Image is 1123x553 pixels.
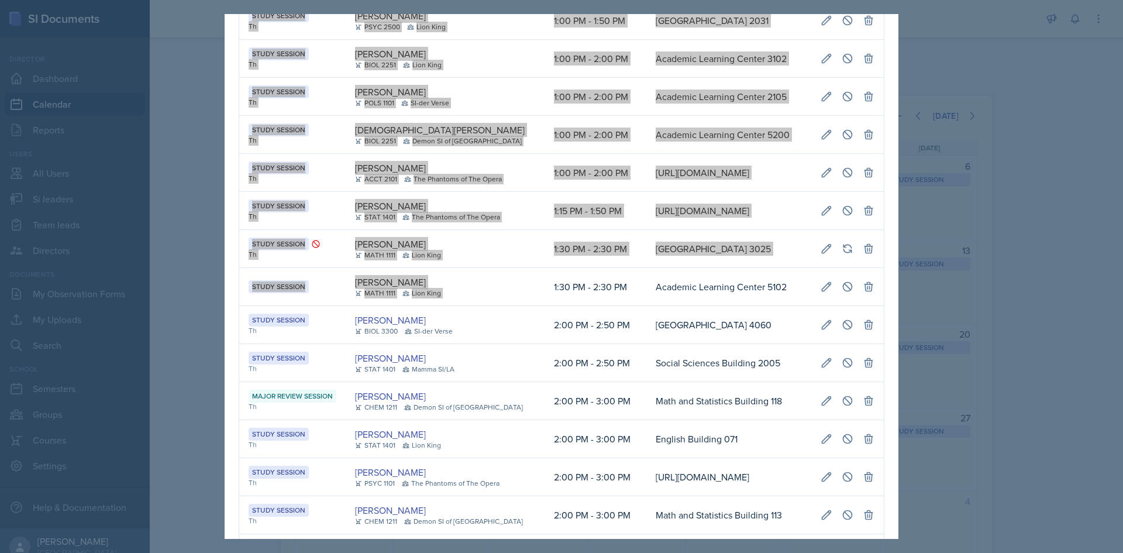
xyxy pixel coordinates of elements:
div: SI-der Verse [401,98,449,108]
div: PSYC 1101 [355,478,395,489]
div: Study Session [249,428,309,441]
td: Academic Learning Center 3102 [646,40,811,78]
td: [URL][DOMAIN_NAME] [646,154,811,192]
td: 1:00 PM - 2:00 PM [545,40,646,78]
div: Study Session [249,314,309,327]
div: Study Session [249,9,309,22]
td: 1:00 PM - 2:00 PM [545,154,646,192]
div: Th [249,401,336,412]
div: STAT 1401 [355,364,395,375]
td: 1:30 PM - 2:30 PM [545,268,646,306]
div: Th [249,97,336,108]
td: Academic Learning Center 5200 [646,116,811,154]
div: Mamma SI/LA [402,364,454,375]
div: Lion King [402,440,441,451]
a: [PERSON_NAME] [355,47,426,61]
td: [GEOGRAPHIC_DATA] 4060 [646,306,811,344]
div: Th [249,516,336,526]
div: BIOL 3300 [355,326,398,336]
div: MATH 1111 [355,250,395,260]
div: SI-der Verse [405,326,453,336]
div: Lion King [403,60,442,70]
a: [PERSON_NAME] [355,313,426,327]
div: BIOL 2251 [355,60,396,70]
a: [PERSON_NAME] [355,275,426,289]
div: Study Session [249,504,309,517]
td: Math and Statistics Building 118 [646,382,811,420]
td: 2:00 PM - 2:50 PM [545,306,646,344]
div: Study Session [249,85,309,98]
div: Th [249,59,336,70]
td: [GEOGRAPHIC_DATA] 2031 [646,2,811,40]
div: Major Review Session [249,390,336,403]
td: 1:15 PM - 1:50 PM [545,192,646,230]
div: STAT 1401 [355,440,395,451]
td: 2:00 PM - 3:00 PM [545,382,646,420]
div: Lion King [407,22,446,32]
div: Th [249,21,336,32]
a: [PERSON_NAME] [355,503,426,517]
a: [DEMOGRAPHIC_DATA][PERSON_NAME] [355,123,525,137]
div: BIOL 2251 [355,136,396,146]
td: English Building 071 [646,420,811,458]
td: [URL][DOMAIN_NAME] [646,458,811,496]
td: Social Sciences Building 2005 [646,344,811,382]
div: STAT 1401 [355,212,395,222]
div: Demon SI of [GEOGRAPHIC_DATA] [403,136,522,146]
a: [PERSON_NAME] [355,9,426,23]
td: [URL][DOMAIN_NAME] [646,192,811,230]
div: Th [249,249,336,260]
div: The Phantoms of The Opera [402,478,500,489]
div: Th [249,211,336,222]
div: Study Session [249,280,309,293]
a: [PERSON_NAME] [355,199,426,213]
div: Study Session [249,352,309,365]
div: Lion King [402,250,441,260]
td: 2:00 PM - 2:50 PM [545,344,646,382]
div: POLS 1101 [355,98,394,108]
td: 1:00 PM - 2:00 PM [545,78,646,116]
td: 2:00 PM - 3:00 PM [545,420,646,458]
div: CHEM 1211 [355,516,397,527]
div: Study Session [249,238,309,250]
div: Th [249,439,336,450]
td: 1:00 PM - 2:00 PM [545,116,646,154]
div: CHEM 1211 [355,402,397,413]
div: Th [249,173,336,184]
a: [PERSON_NAME] [355,85,426,99]
div: Study Session [249,162,309,174]
div: Study Session [249,47,309,60]
td: [GEOGRAPHIC_DATA] 3025 [646,230,811,268]
td: Academic Learning Center 5102 [646,268,811,306]
div: PSYC 2500 [355,22,400,32]
a: [PERSON_NAME] [355,427,426,441]
td: 1:30 PM - 2:30 PM [545,230,646,268]
div: Lion King [402,288,441,298]
div: The Phantoms of The Opera [404,174,502,184]
td: 1:00 PM - 1:50 PM [545,2,646,40]
td: Academic Learning Center 2105 [646,78,811,116]
div: ACCT 2101 [355,174,397,184]
div: Study Session [249,200,309,212]
td: Math and Statistics Building 113 [646,496,811,534]
div: Th [249,363,336,374]
div: Th [249,478,336,488]
div: Th [249,325,336,336]
a: [PERSON_NAME] [355,237,426,251]
div: Study Session [249,466,309,479]
div: Demon SI of [GEOGRAPHIC_DATA] [404,402,523,413]
td: 2:00 PM - 3:00 PM [545,458,646,496]
a: [PERSON_NAME] [355,389,426,403]
div: MATH 1111 [355,288,395,298]
div: Demon SI of [GEOGRAPHIC_DATA] [404,516,523,527]
td: 2:00 PM - 3:00 PM [545,496,646,534]
div: The Phantoms of The Opera [402,212,500,222]
a: [PERSON_NAME] [355,161,426,175]
div: Study Session [249,123,309,136]
a: [PERSON_NAME] [355,351,426,365]
div: Th [249,135,336,146]
a: [PERSON_NAME] [355,465,426,479]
